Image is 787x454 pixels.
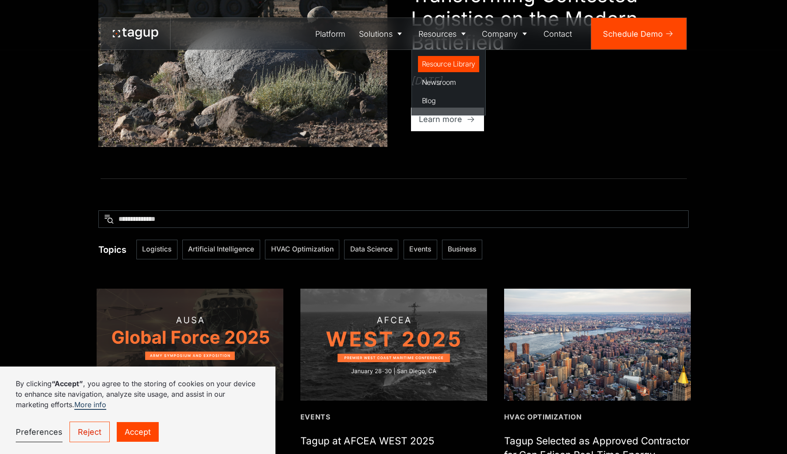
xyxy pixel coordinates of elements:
img: Tagup Selected as Approved Contractor for Con Edison Real-Time Energy Management Pilot Program [504,289,691,401]
a: Platform [308,18,352,49]
div: Blog [422,95,476,106]
a: Newsroom [418,74,480,91]
a: Contact [536,18,579,49]
h1: Tagup at AFCEA WEST 2025 [300,434,434,448]
a: Company [475,18,537,49]
strong: “Accept” [52,379,83,388]
a: Learn more [411,108,484,131]
div: Resource Library [422,59,476,69]
a: Resources [411,18,475,49]
a: Accept [117,422,159,442]
a: Blog [418,93,480,109]
a: Reject [70,422,110,442]
a: Solutions [352,18,412,49]
div: Events [300,412,434,422]
nav: Resources [411,49,486,115]
div: Company [482,28,518,40]
div: Platform [315,28,345,40]
div: Schedule Demo [603,28,663,40]
div: Learn more [419,113,462,125]
div: Contact [543,28,572,40]
p: By clicking , you agree to the storing of cookies on your device to enhance site navigation, anal... [16,378,260,410]
a: Preferences [16,422,63,442]
a: More info [74,400,106,410]
div: Solutions [359,28,393,40]
a: Schedule Demo [591,18,686,49]
div: Topics [98,243,126,256]
div: HVAC Optimization [504,412,691,422]
form: Email Form 2 [98,210,689,259]
a: Resource Library [418,56,480,73]
div: Newsroom [422,77,476,87]
div: Resources [418,28,456,40]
